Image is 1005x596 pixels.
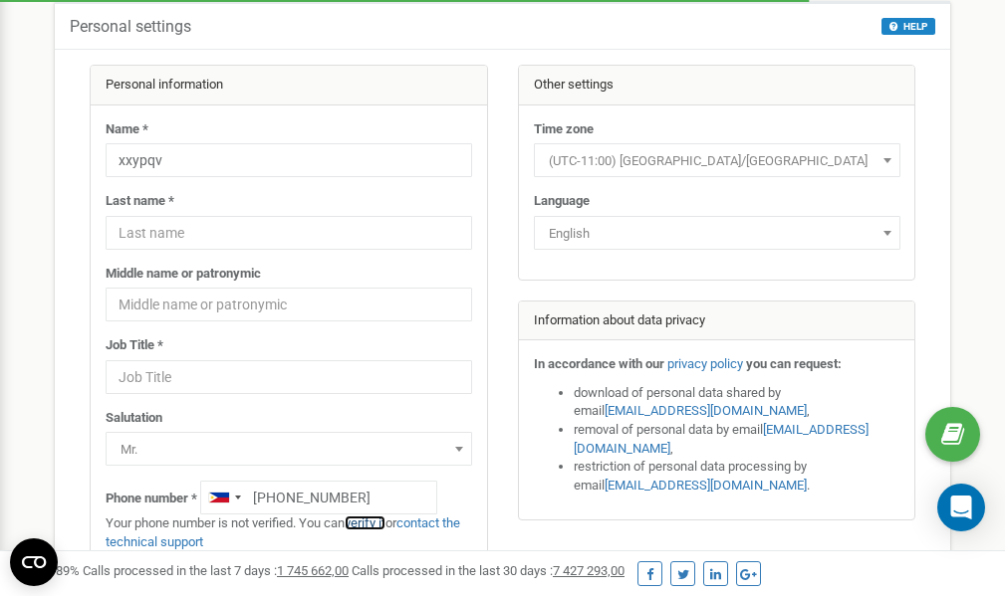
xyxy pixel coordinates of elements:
[106,514,472,551] p: Your phone number is not verified. You can or
[106,265,261,284] label: Middle name or patronymic
[106,143,472,177] input: Name
[352,563,625,578] span: Calls processed in the last 30 days :
[937,484,985,531] div: Open Intercom Messenger
[605,478,807,493] a: [EMAIL_ADDRESS][DOMAIN_NAME]
[881,18,935,35] button: HELP
[534,120,594,139] label: Time zone
[106,432,472,466] span: Mr.
[574,422,869,456] a: [EMAIL_ADDRESS][DOMAIN_NAME]
[519,301,915,341] div: Information about data privacy
[574,458,900,495] li: restriction of personal data processing by email .
[553,563,625,578] u: 7 427 293,00
[345,515,385,530] a: verify it
[106,409,162,428] label: Salutation
[106,192,174,211] label: Last name *
[534,143,900,177] span: (UTC-11:00) Pacific/Midway
[541,220,893,248] span: English
[106,288,472,321] input: Middle name or patronymic
[519,66,915,105] div: Other settings
[667,356,743,371] a: privacy policy
[113,436,465,464] span: Mr.
[106,120,148,139] label: Name *
[201,482,247,513] div: Telephone country code
[534,356,664,371] strong: In accordance with our
[200,481,437,514] input: +1-800-555-55-55
[605,403,807,418] a: [EMAIL_ADDRESS][DOMAIN_NAME]
[534,216,900,250] span: English
[106,360,472,394] input: Job Title
[574,421,900,458] li: removal of personal data by email ,
[106,515,460,549] a: contact the technical support
[277,563,349,578] u: 1 745 662,00
[534,192,590,211] label: Language
[83,563,349,578] span: Calls processed in the last 7 days :
[106,216,472,250] input: Last name
[70,18,191,36] h5: Personal settings
[574,384,900,421] li: download of personal data shared by email ,
[91,66,487,105] div: Personal information
[746,356,842,371] strong: you can request:
[10,538,58,586] button: Open CMP widget
[106,336,163,355] label: Job Title *
[541,147,893,175] span: (UTC-11:00) Pacific/Midway
[106,490,197,508] label: Phone number *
